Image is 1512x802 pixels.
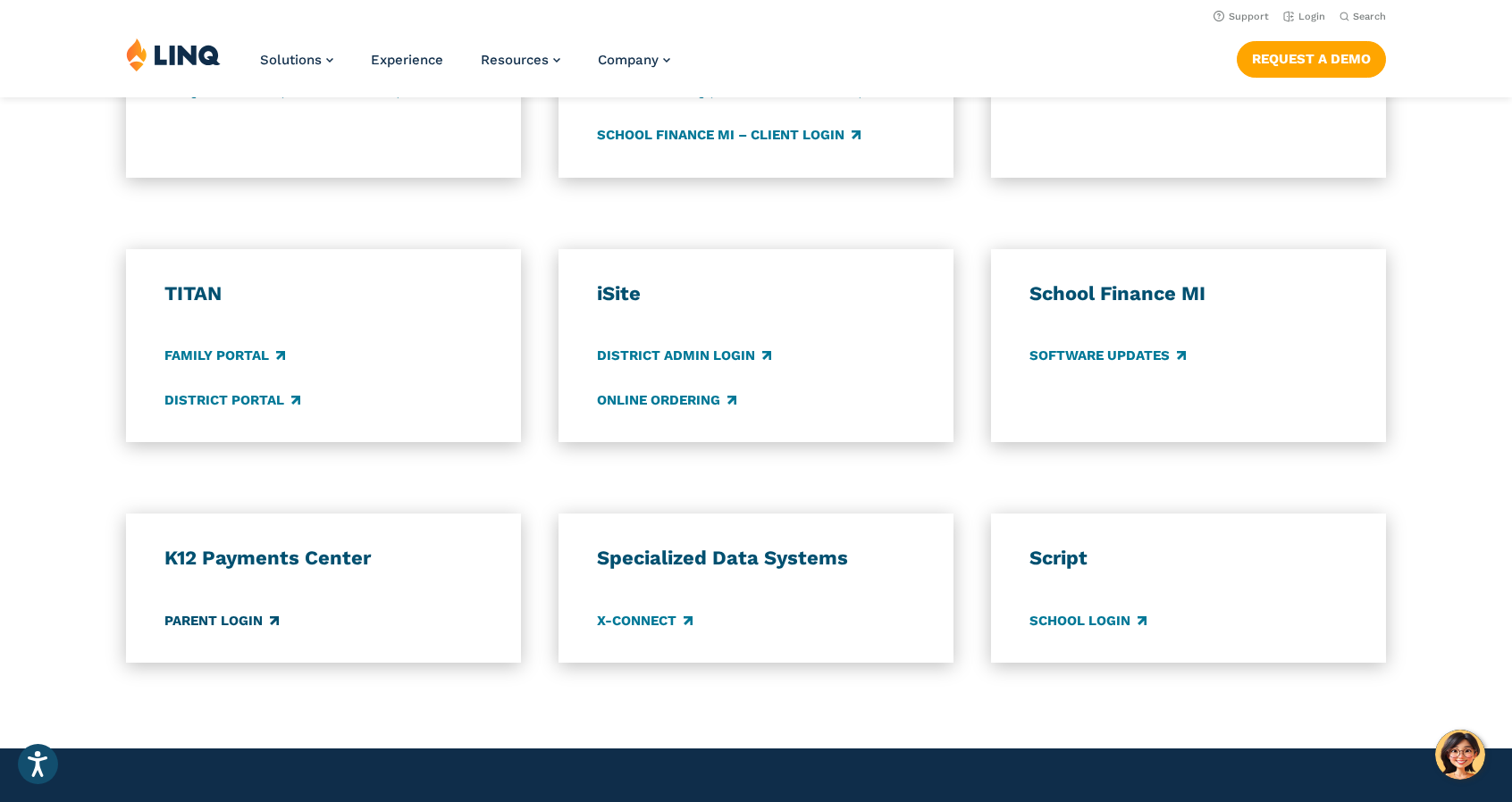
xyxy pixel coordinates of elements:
[1340,10,1386,23] button: Open Search Bar
[164,546,483,571] h3: K12 Payments Center
[481,52,560,68] a: Resources
[164,390,300,410] a: District Portal
[1353,11,1386,22] span: Search
[164,347,285,366] a: Family Portal
[1214,11,1269,22] a: Support
[481,52,549,68] span: Resources
[597,390,736,410] a: Online Ordering
[1029,281,1348,306] h3: School Finance MI
[597,347,771,366] a: District Admin Login
[1029,546,1348,571] h3: Script
[1435,730,1485,780] button: Hello, have a question? Let’s chat.
[597,546,916,571] h3: Specialized Data Systems
[1283,11,1325,22] a: Login
[164,611,279,631] a: Parent Login
[164,281,483,306] h3: TITAN
[1237,38,1386,77] nav: Button Navigation
[1029,611,1147,631] a: School Login
[371,52,443,68] a: Experience
[126,38,221,71] img: LINQ | K‑12 Software
[1029,347,1186,366] a: Software Updates
[597,611,693,631] a: X-Connect
[1237,41,1386,77] a: Request a Demo
[260,52,322,68] span: Solutions
[260,52,333,68] a: Solutions
[598,52,659,68] span: Company
[260,38,670,96] nav: Primary Navigation
[598,52,670,68] a: Company
[597,281,916,306] h3: iSite
[597,125,861,145] a: School Finance MI – Client Login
